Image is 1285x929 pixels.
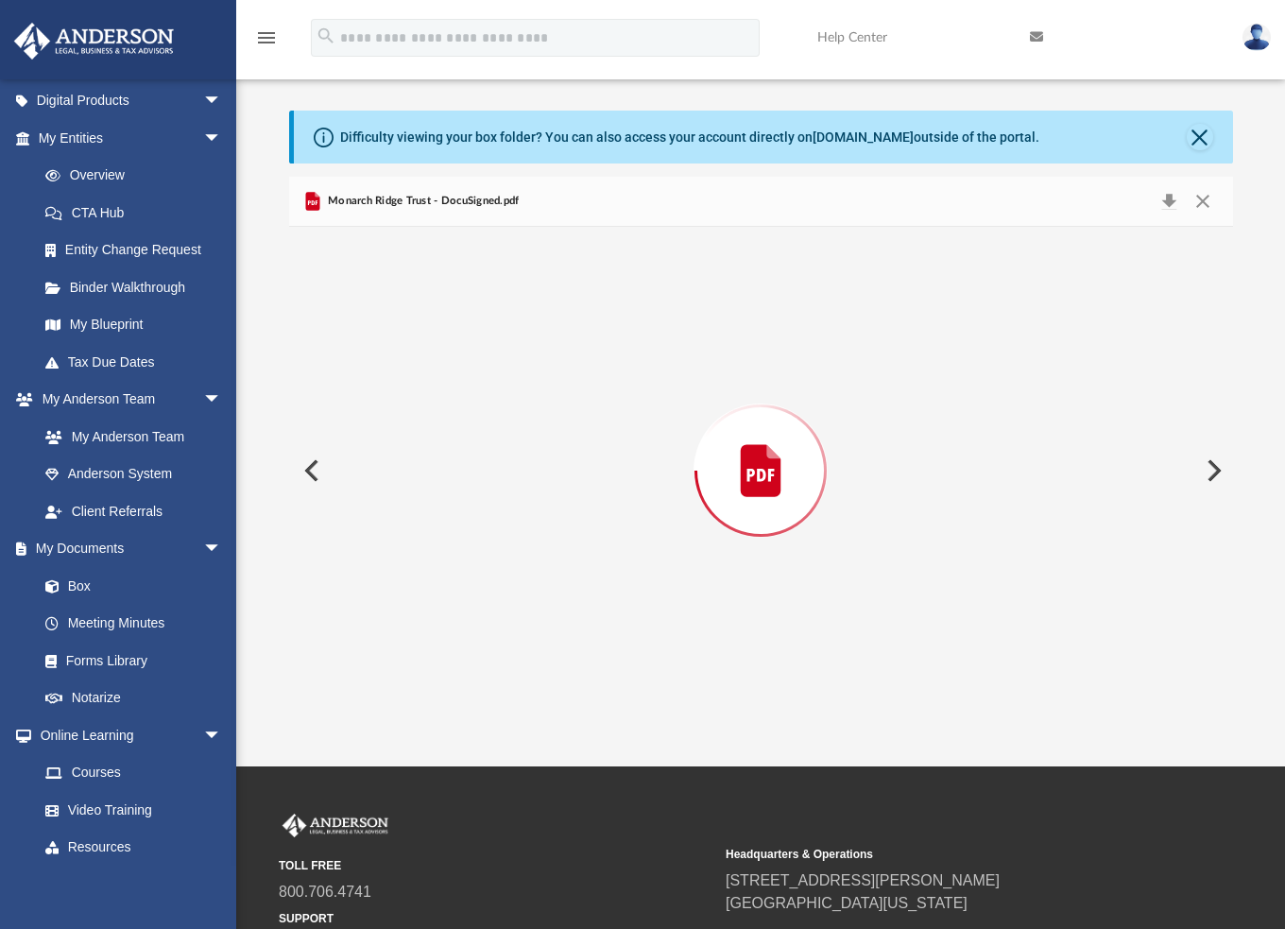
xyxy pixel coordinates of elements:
[203,381,241,420] span: arrow_drop_down
[316,26,336,46] i: search
[9,23,180,60] img: Anderson Advisors Platinum Portal
[26,605,241,643] a: Meeting Minutes
[26,456,241,493] a: Anderson System
[1242,24,1271,51] img: User Pic
[26,492,241,530] a: Client Referrals
[1191,444,1233,497] button: Next File
[26,157,250,195] a: Overview
[26,642,231,680] a: Forms Library
[26,232,250,269] a: Entity Change Request
[203,530,241,569] span: arrow_drop_down
[26,791,231,829] a: Video Training
[203,716,241,755] span: arrow_drop_down
[726,872,1000,888] a: [STREET_ADDRESS][PERSON_NAME]
[279,857,712,874] small: TOLL FREE
[203,119,241,158] span: arrow_drop_down
[203,82,241,121] span: arrow_drop_down
[26,829,241,867] a: Resources
[289,177,1233,714] div: Preview
[1186,188,1220,215] button: Close
[26,754,241,792] a: Courses
[1187,124,1213,150] button: Close
[13,530,241,568] a: My Documentsarrow_drop_down
[279,814,392,838] img: Anderson Advisors Platinum Portal
[26,343,250,381] a: Tax Due Dates
[255,26,278,49] i: menu
[26,680,241,717] a: Notarize
[289,444,331,497] button: Previous File
[279,884,371,900] a: 800.706.4741
[26,306,241,344] a: My Blueprint
[726,895,968,911] a: [GEOGRAPHIC_DATA][US_STATE]
[255,36,278,49] a: menu
[26,418,231,456] a: My Anderson Team
[26,567,231,605] a: Box
[26,194,250,232] a: CTA Hub
[1153,188,1187,215] button: Download
[279,910,712,927] small: SUPPORT
[13,119,250,157] a: My Entitiesarrow_drop_down
[13,716,241,754] a: Online Learningarrow_drop_down
[13,82,250,120] a: Digital Productsarrow_drop_down
[813,129,914,145] a: [DOMAIN_NAME]
[13,381,241,419] a: My Anderson Teamarrow_drop_down
[726,846,1159,863] small: Headquarters & Operations
[324,193,520,210] span: Monarch Ridge Trust - DocuSigned.pdf
[340,128,1039,147] div: Difficulty viewing your box folder? You can also access your account directly on outside of the p...
[26,268,250,306] a: Binder Walkthrough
